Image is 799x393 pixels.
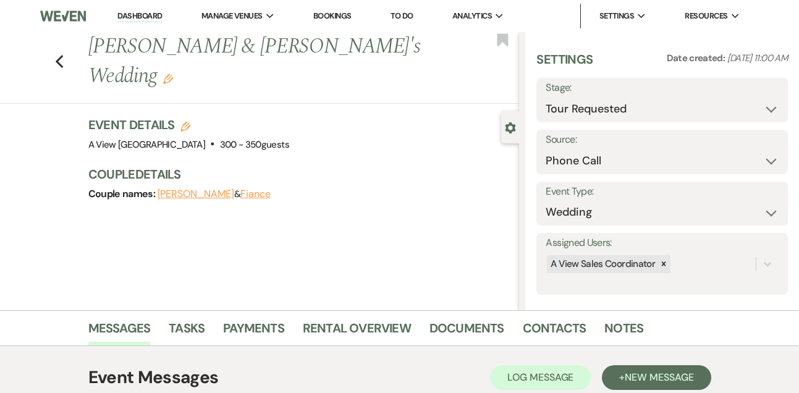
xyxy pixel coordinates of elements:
[223,318,284,345] a: Payments
[604,318,643,345] a: Notes
[163,73,173,84] button: Edit
[490,365,591,390] button: Log Message
[523,318,586,345] a: Contacts
[201,10,263,22] span: Manage Venues
[546,183,779,201] label: Event Type:
[88,187,158,200] span: Couple names:
[158,188,271,200] span: &
[599,10,635,22] span: Settings
[727,52,788,64] span: [DATE] 11:00 AM
[40,3,86,29] img: Weven Logo
[88,365,219,391] h1: Event Messages
[547,255,657,273] div: A View Sales Coordinator
[88,166,507,183] h3: Couple Details
[158,189,234,199] button: [PERSON_NAME]
[546,79,779,97] label: Stage:
[546,131,779,149] label: Source:
[313,11,352,21] a: Bookings
[303,318,411,345] a: Rental Overview
[667,52,727,64] span: Date created:
[220,138,289,151] span: 300 - 350 guests
[88,116,289,133] h3: Event Details
[507,371,573,384] span: Log Message
[429,318,504,345] a: Documents
[452,10,492,22] span: Analytics
[240,189,271,199] button: Fiance
[625,371,693,384] span: New Message
[685,10,727,22] span: Resources
[391,11,413,21] a: To Do
[536,51,593,78] h3: Settings
[505,121,516,133] button: Close lead details
[88,138,206,151] span: A View [GEOGRAPHIC_DATA]
[546,234,779,252] label: Assigned Users:
[88,318,151,345] a: Messages
[602,365,711,390] button: +New Message
[117,11,162,22] a: Dashboard
[169,318,205,345] a: Tasks
[88,32,428,91] h1: [PERSON_NAME] & [PERSON_NAME]'s Wedding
